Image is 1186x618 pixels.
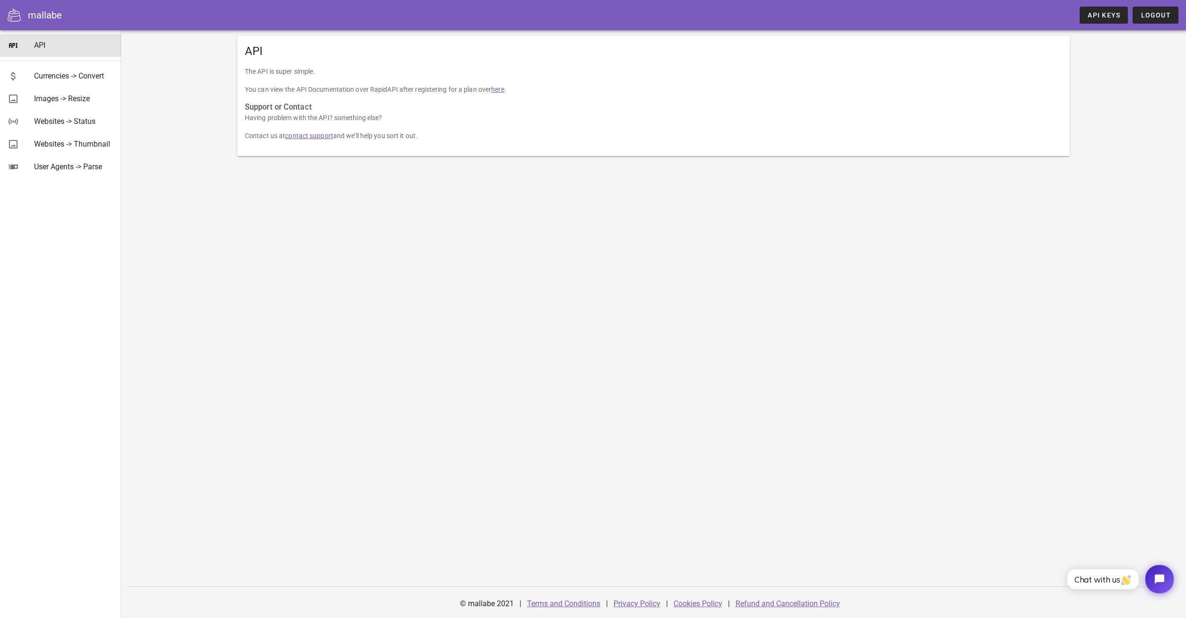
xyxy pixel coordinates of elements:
div: Images -> Resize [34,94,113,103]
a: here [491,86,504,93]
div: | [519,592,521,615]
div: Currencies -> Convert [34,71,113,80]
a: Terms and Conditions [527,599,600,608]
div: mallabe [28,8,62,22]
h3: Support or Contact [245,102,1062,113]
a: Cookies Policy [674,599,722,608]
div: | [666,592,668,615]
p: You can view the API Documentation over RapidAPI after registering for a plan over . [245,84,1062,95]
div: User Agents -> Parse [34,162,113,171]
div: © mallabe 2021 [454,592,519,615]
div: | [606,592,608,615]
div: Websites -> Thumbnail [34,139,113,148]
a: contact support [285,132,333,139]
p: Having problem with the API? something else? [245,113,1062,123]
button: Logout [1133,7,1178,24]
a: API Keys [1080,7,1128,24]
span: API Keys [1087,11,1120,19]
a: Refund and Cancellation Policy [736,599,840,608]
div: API [34,41,113,50]
p: The API is super simple. [245,66,1062,77]
a: Privacy Policy [614,599,660,608]
iframe: Tidio Chat [1057,557,1182,601]
div: Websites -> Status [34,117,113,126]
span: Logout [1140,11,1171,19]
div: | [728,592,730,615]
div: API [237,36,1070,66]
p: Contact us at and we’ll help you sort it out. [245,131,1062,141]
